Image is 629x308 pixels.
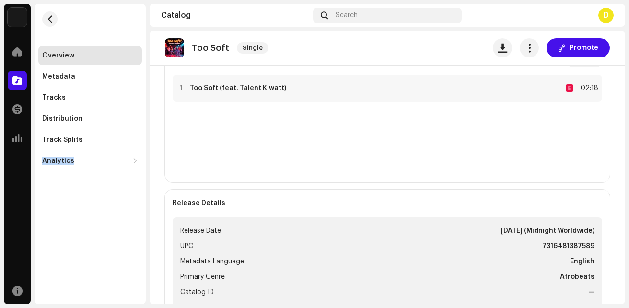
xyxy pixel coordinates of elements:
span: Promote [570,38,598,57]
strong: English [570,256,594,267]
strong: 7316481387589 [542,240,594,252]
span: Search [336,11,358,19]
strong: Afrobeats [560,271,594,283]
re-m-nav-dropdown: Analytics [38,151,142,171]
span: Catalog ID [180,286,214,298]
div: Catalog [161,11,309,19]
re-m-nav-item: Distribution [38,109,142,128]
p: Too Soft [192,43,229,53]
div: Analytics [42,157,74,165]
div: Tracks [42,94,66,102]
span: Metadata Language [180,256,244,267]
re-m-nav-item: Overview [38,46,142,65]
div: Track Splits [42,136,82,144]
span: Primary Genre [180,271,225,283]
div: D [598,8,614,23]
img: 1c16f3de-5afb-4452-805d-3f3454e20b1b [8,8,27,27]
span: Single [237,42,268,54]
div: Distribution [42,115,82,123]
div: Overview [42,52,74,59]
span: Release Date [180,225,221,237]
span: UPC [180,240,193,252]
re-m-nav-item: Tracks [38,88,142,107]
re-m-nav-item: Metadata [38,67,142,86]
re-m-nav-item: Track Splits [38,130,142,149]
strong: — [588,286,594,298]
img: 36b628b2-eb85-4a84-a46b-fc122f65a3aa [165,38,184,57]
button: Promote [547,38,610,57]
strong: [DATE] (Midnight Worldwide) [501,225,594,237]
div: Metadata [42,73,75,80]
strong: Release Details [173,199,225,207]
